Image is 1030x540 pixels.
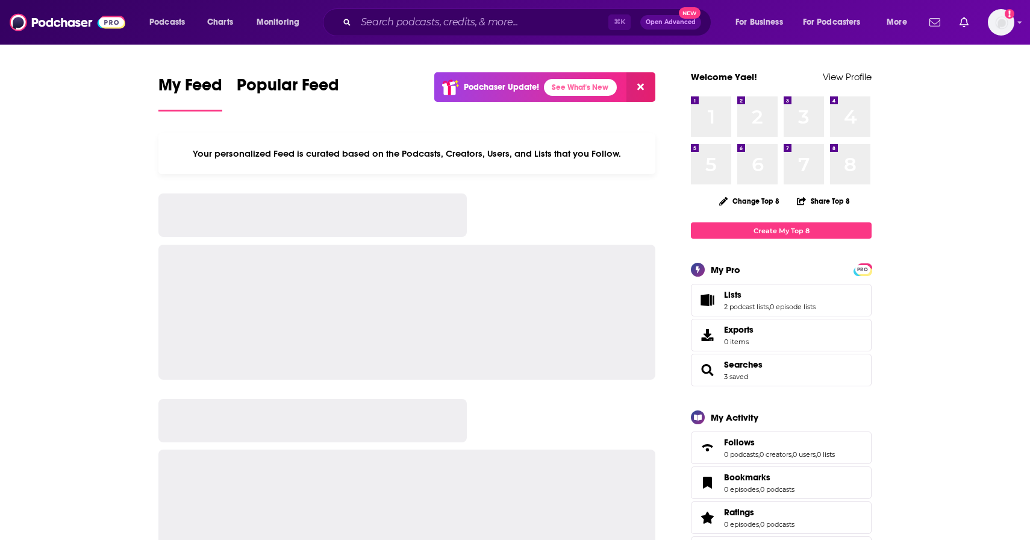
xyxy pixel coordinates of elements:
[724,303,769,311] a: 2 podcast lists
[257,14,299,31] span: Monitoring
[724,450,758,459] a: 0 podcasts
[695,327,719,344] span: Exports
[855,265,870,274] span: PRO
[711,264,740,275] div: My Pro
[724,289,816,300] a: Lists
[149,14,185,31] span: Podcasts
[760,450,791,459] a: 0 creators
[791,450,793,459] span: ,
[727,13,798,32] button: open menu
[769,303,770,311] span: ,
[158,133,655,174] div: Your personalized Feed is curated based on the Podcasts, Creators, Users, and Lists that you Follow.
[758,450,760,459] span: ,
[724,337,754,346] span: 0 items
[711,412,758,423] div: My Activity
[695,292,719,309] a: Lists
[691,319,872,351] a: Exports
[158,75,222,102] span: My Feed
[691,501,872,534] span: Ratings
[691,354,872,386] span: Searches
[10,11,125,34] img: Podchaser - Follow, Share and Rate Podcasts
[334,8,723,36] div: Search podcasts, credits, & more...
[356,13,608,32] input: Search podcasts, credits, & more...
[724,324,754,335] span: Exports
[955,12,973,33] a: Show notifications dropdown
[691,466,872,499] span: Bookmarks
[760,485,794,494] a: 0 podcasts
[817,450,835,459] a: 0 lists
[1005,9,1014,19] svg: Add a profile image
[795,13,878,32] button: open menu
[695,439,719,456] a: Follows
[855,265,870,274] a: PRO
[724,520,759,529] a: 0 episodes
[724,507,794,518] a: Ratings
[141,13,201,32] button: open menu
[158,75,222,111] a: My Feed
[679,7,701,19] span: New
[724,372,748,381] a: 3 saved
[199,13,240,32] a: Charts
[724,359,763,370] a: Searches
[646,19,696,25] span: Open Advanced
[823,71,872,83] a: View Profile
[988,9,1014,36] img: User Profile
[691,222,872,239] a: Create My Top 8
[724,472,794,483] a: Bookmarks
[803,14,861,31] span: For Podcasters
[695,509,719,526] a: Ratings
[695,474,719,491] a: Bookmarks
[691,71,757,83] a: Welcome Yael!
[724,472,770,483] span: Bookmarks
[816,450,817,459] span: ,
[464,82,539,92] p: Podchaser Update!
[640,15,701,30] button: Open AdvancedNew
[724,437,755,448] span: Follows
[878,13,922,32] button: open menu
[735,14,783,31] span: For Business
[988,9,1014,36] button: Show profile menu
[770,303,816,311] a: 0 episode lists
[760,520,794,529] a: 0 podcasts
[887,14,907,31] span: More
[988,9,1014,36] span: Logged in as yaelbt
[724,485,759,494] a: 0 episodes
[608,14,631,30] span: ⌘ K
[544,79,617,96] a: See What's New
[237,75,339,111] a: Popular Feed
[248,13,315,32] button: open menu
[759,520,760,529] span: ,
[712,193,787,209] button: Change Top 8
[796,189,851,213] button: Share Top 8
[207,14,233,31] span: Charts
[925,12,945,33] a: Show notifications dropdown
[759,485,760,494] span: ,
[724,437,835,448] a: Follows
[724,289,741,300] span: Lists
[237,75,339,102] span: Popular Feed
[691,284,872,316] span: Lists
[724,507,754,518] span: Ratings
[695,362,719,378] a: Searches
[793,450,816,459] a: 0 users
[691,432,872,464] span: Follows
